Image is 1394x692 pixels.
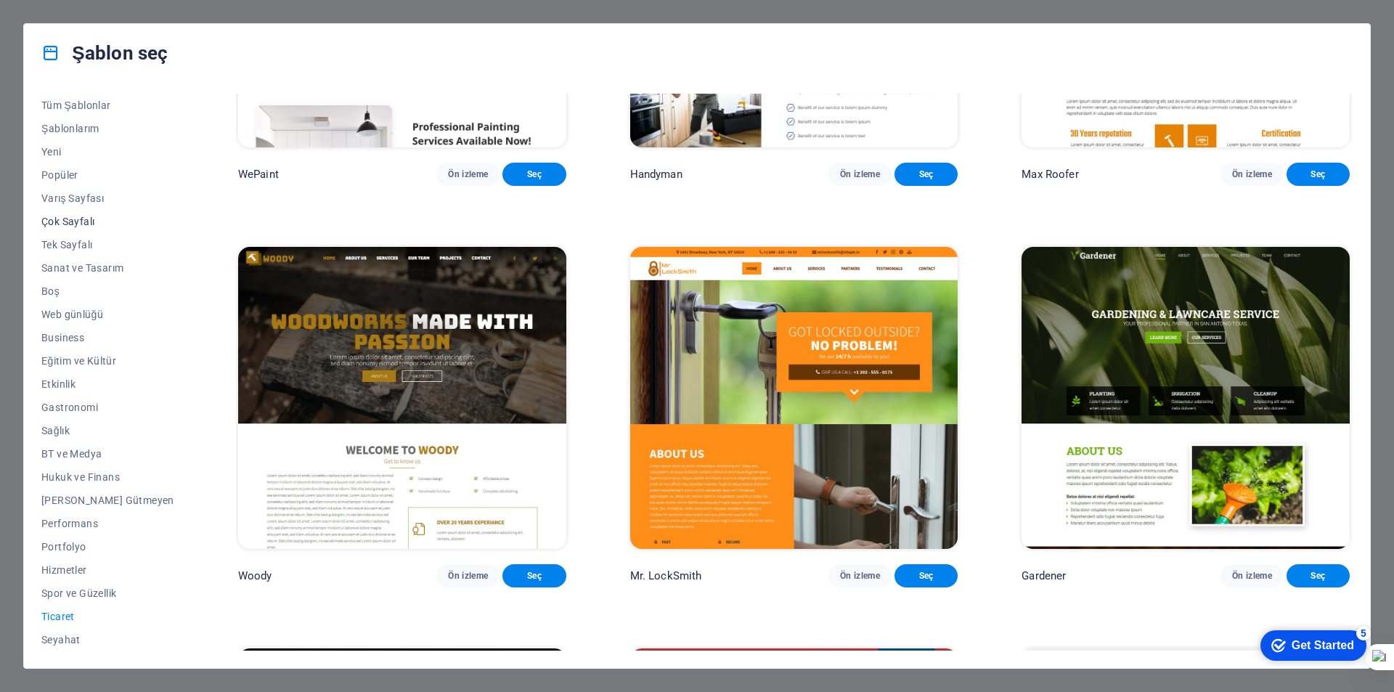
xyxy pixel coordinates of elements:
span: Seç [906,570,946,582]
p: Mr. LockSmith [630,569,702,583]
button: Business [41,326,174,349]
button: [PERSON_NAME] Gütmeyen [41,489,174,512]
span: Web günlüğü [41,309,174,320]
button: Yeni [41,140,174,163]
button: Hizmetler [41,558,174,582]
span: Varış Sayfası [41,192,174,204]
span: Yeni [41,146,174,158]
button: Seç [502,163,566,186]
button: Hukuk ve Finans [41,465,174,489]
button: Popüler [41,163,174,187]
span: Gastronomi [41,402,174,413]
button: Sağlık [41,419,174,442]
button: Seç [1287,163,1350,186]
button: Spor ve Güzellik [41,582,174,605]
span: Ön izleme [1232,570,1272,582]
div: Get Started [43,16,105,29]
button: Ön izleme [1220,163,1284,186]
span: Ticaret [41,611,174,622]
span: Seç [1298,168,1338,180]
span: Seç [906,168,946,180]
span: Ön izleme [840,168,880,180]
span: BT ve Medya [41,448,174,460]
button: BT ve Medya [41,442,174,465]
img: Mr. LockSmith [630,247,958,549]
button: Seç [1287,564,1350,587]
button: Seç [894,564,958,587]
span: Ön izleme [840,570,880,582]
span: Sağlık [41,425,174,436]
span: Ön izleme [1232,168,1272,180]
button: Etkinlik [41,373,174,396]
button: Web günlüğü [41,303,174,326]
button: Seç [502,564,566,587]
h4: Şablon seç [41,41,168,65]
p: Woody [238,569,272,583]
button: Varış Sayfası [41,187,174,210]
button: Şablonlarım [41,117,174,140]
span: Performans [41,518,174,529]
span: Ön izleme [448,168,488,180]
button: Ön izleme [828,564,892,587]
button: Performans [41,512,174,535]
span: Business [41,332,174,343]
span: Eğitim ve Kültür [41,355,174,367]
div: Get Started 5 items remaining, 0% complete [12,7,118,38]
p: Handyman [630,167,682,182]
span: Spor ve Güzellik [41,587,174,599]
span: Portfolyo [41,541,174,553]
span: Hukuk ve Finans [41,471,174,483]
span: Seç [1298,570,1338,582]
span: Şablonlarım [41,123,174,134]
span: Tüm Şablonlar [41,99,174,111]
button: Ön izleme [828,163,892,186]
button: Ön izleme [436,163,500,186]
button: Boş [41,280,174,303]
button: Ön izleme [436,564,500,587]
span: Seç [514,570,554,582]
span: Seyahat [41,634,174,646]
img: Gardener [1022,247,1350,549]
button: Ön izleme [1220,564,1284,587]
button: Ticaret [41,605,174,628]
span: Çok Sayfalı [41,216,174,227]
span: Sanat ve Tasarım [41,262,174,274]
span: Hizmetler [41,564,174,576]
span: Seç [514,168,554,180]
button: Tüm Şablonlar [41,94,174,117]
button: Sanat ve Tasarım [41,256,174,280]
span: Popüler [41,169,174,181]
button: Eğitim ve Kültür [41,349,174,373]
span: Etkinlik [41,378,174,390]
span: [PERSON_NAME] Gütmeyen [41,494,174,506]
button: Gastronomi [41,396,174,419]
button: Çok Sayfalı [41,210,174,233]
button: Tek Sayfalı [41,233,174,256]
span: Tek Sayfalı [41,239,174,251]
img: Woody [238,247,566,549]
p: Gardener [1022,569,1066,583]
button: Seyahat [41,628,174,651]
p: WePaint [238,167,279,182]
p: Max Roofer [1022,167,1078,182]
button: Seç [894,163,958,186]
span: Boş [41,285,174,297]
button: Portfolyo [41,535,174,558]
div: 5 [107,3,122,17]
span: Ön izleme [448,570,488,582]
